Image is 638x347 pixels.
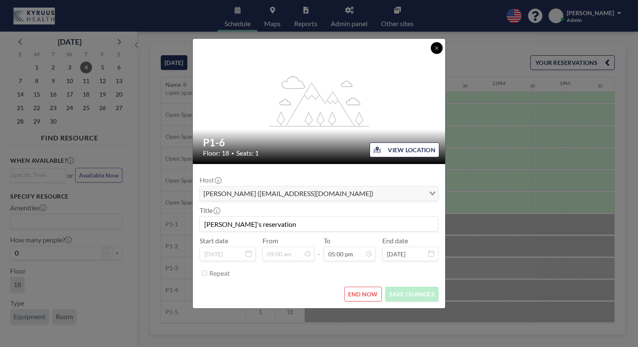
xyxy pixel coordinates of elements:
span: Seats: 1 [236,149,259,157]
label: Repeat [209,269,230,277]
span: - [318,239,320,258]
label: From [262,237,278,245]
label: Title [200,206,219,215]
input: (No title) [200,217,438,231]
button: VIEW LOCATION [370,143,439,157]
g: flex-grow: 1.2; [270,75,369,126]
span: • [231,150,234,156]
span: Floor: 18 [203,149,229,157]
button: END NOW [344,287,382,301]
label: End date [382,237,408,245]
label: Host [200,176,221,184]
label: To [324,237,330,245]
span: [PERSON_NAME] ([EMAIL_ADDRESS][DOMAIN_NAME]) [202,188,375,199]
button: SAVE CHANGES [385,287,438,301]
label: Start date [200,237,228,245]
h2: P1-6 [203,136,436,149]
input: Search for option [376,188,424,199]
div: Search for option [200,186,438,201]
